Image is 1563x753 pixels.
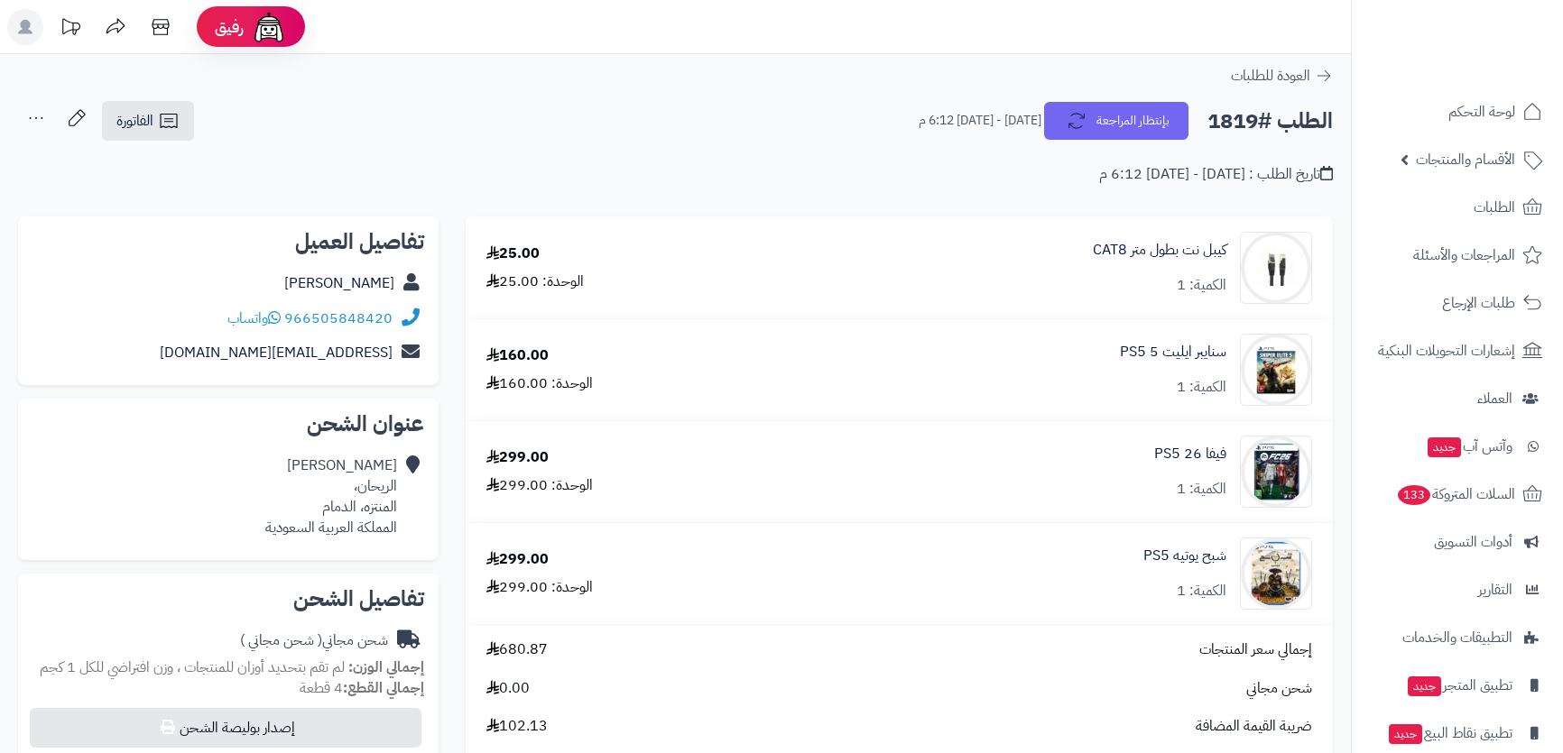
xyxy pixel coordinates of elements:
[1474,195,1515,220] span: الطلبات
[32,413,424,435] h2: عنوان الشحن
[32,231,424,253] h2: تفاصيل العميل
[1241,436,1311,508] img: 1758139991-0436d3d6-92fc-4326-a61b-643dcd257d81-1000x1000-sH7NkNxHYbpxGhqmP8e8Z633u6W3RWu6Zj1YZjK...
[1177,581,1226,601] div: الكمية: 1
[486,373,593,394] div: الوحدة: 160.00
[1199,639,1312,660] span: إجمالي سعر المنتجات
[1177,479,1226,500] div: الكمية: 1
[1387,721,1512,746] span: تطبيق نقاط البيع
[1363,329,1552,372] a: إشعارات التحويلات البنكية
[1378,338,1515,363] span: إشعارات التحويلات البنكية
[486,447,549,468] div: 299.00
[1246,678,1312,699] span: شحن مجاني
[265,455,397,537] div: [PERSON_NAME] الريحان، المنتزه، الدمام المملكة العربية السعودية
[1448,99,1515,124] span: لوحة التحكم
[1408,676,1441,696] span: جديد
[1363,568,1552,611] a: التقارير
[1363,377,1552,420] a: العملاء
[227,308,281,329] a: واتساب
[1389,724,1422,744] span: جديد
[1154,444,1226,464] a: فيفا 26 PS5
[1093,240,1226,261] a: كيبل نت بطول متر CAT8
[116,110,153,132] span: الفاتورة
[1396,482,1515,507] span: السلات المتروكة
[486,577,593,598] div: الوحدة: 299.00
[32,588,424,610] h2: تفاصيل الشحن
[160,342,393,363] a: [EMAIL_ADDRESS][DOMAIN_NAME]
[1477,386,1512,411] span: العملاء
[1426,434,1512,459] span: وآتس آب
[486,475,593,496] div: الوحدة: 299.00
[1398,485,1430,505] span: 133
[486,243,540,264] div: 25.00
[486,549,549,570] div: 299.00
[919,112,1041,130] small: [DATE] - [DATE] 6:12 م
[486,345,549,366] div: 160.00
[486,271,584,292] div: الوحدة: 25.00
[1442,290,1515,316] span: طلبات الإرجاع
[1363,520,1552,564] a: أدوات التسويق
[1363,234,1552,277] a: المراجعات والأسئلة
[1363,664,1552,707] a: تطبيق المتجرجديد
[1363,425,1552,468] a: وآتس آبجديد
[1177,275,1226,296] div: الكمية: 1
[1177,377,1226,398] div: الكمية: 1
[1363,186,1552,229] a: الطلبات
[30,708,421,748] button: إصدار بوليصة الشحن
[1363,473,1552,516] a: السلات المتروكة133
[1196,716,1312,737] span: ضريبة القيمة المضافة
[1363,616,1552,659] a: التطبيقات والخدمات
[1241,232,1311,304] img: 1700577830-as-asaacc-3907-screenshot-890x500-90x90.jpg
[215,16,244,38] span: رفيق
[1099,164,1333,185] div: تاريخ الطلب : [DATE] - [DATE] 6:12 م
[348,657,424,678] strong: إجمالي الوزن:
[486,639,548,660] span: 680.87
[1044,102,1188,140] button: بإنتظار المراجعة
[251,9,287,45] img: ai-face.png
[343,677,424,699] strong: إجمالي القطع:
[1416,147,1515,172] span: الأقسام والمنتجات
[1207,103,1333,140] h2: الطلب #1819
[1428,437,1461,457] span: جديد
[1231,65,1310,87] span: العودة للطلبات
[1143,546,1226,566] a: شبح يوتيه PS5
[48,9,93,50] a: تحديثات المنصة
[1241,537,1311,610] img: 1758900262-ghost_of_yote_2-90x90.webp
[284,308,393,329] a: 966505848420
[1363,281,1552,325] a: طلبات الإرجاع
[1406,673,1512,698] span: تطبيق المتجر
[240,630,388,651] div: شحن مجاني
[1231,65,1333,87] a: العودة للطلبات
[1402,625,1512,650] span: التطبيقات والخدمات
[1363,90,1552,133] a: لوحة التحكم
[284,272,394,294] a: [PERSON_NAME]
[1241,334,1311,406] img: 1725117366-sniper-elite-5-ps5-90x90.jpg
[102,101,194,141] a: الفاتورة
[1434,529,1512,555] span: أدوات التسويق
[1413,243,1515,268] span: المراجعات والأسئلة
[486,716,548,737] span: 102.13
[300,677,424,699] small: 4 قطعة
[1478,577,1512,602] span: التقارير
[486,678,530,699] span: 0.00
[1440,14,1546,51] img: logo-2.png
[240,629,322,651] span: ( شحن مجاني )
[40,657,345,678] span: لم تقم بتحديد أوزان للمنتجات ، وزن افتراضي للكل 1 كجم
[1120,342,1226,363] a: سنايبر ايليت 5 PS5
